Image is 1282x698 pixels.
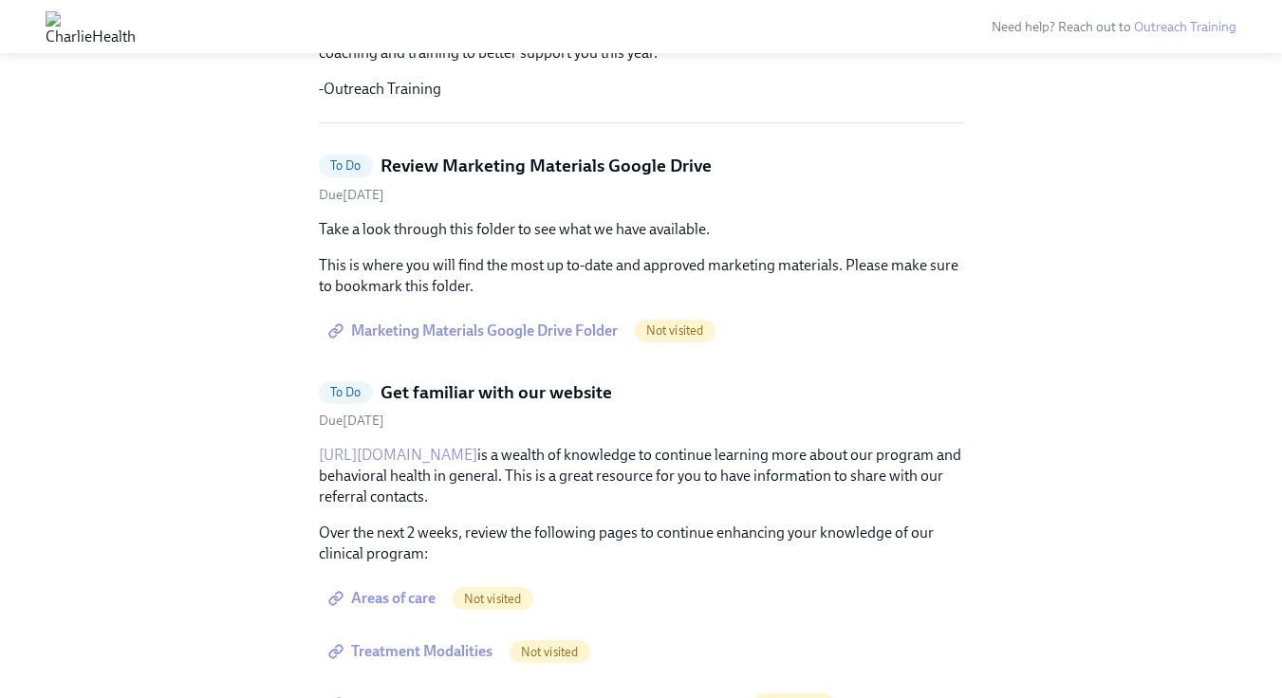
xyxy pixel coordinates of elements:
h5: Get familiar with our website [381,380,612,405]
h5: Review Marketing Materials Google Drive [381,154,712,178]
a: To DoGet familiar with our websiteDue[DATE] [319,380,964,431]
p: is a wealth of knowledge to continue learning more about our program and behavioral health in gen... [319,445,964,507]
span: Treatment Modalities [332,642,492,661]
a: Treatment Modalities [319,633,506,670]
a: [URL][DOMAIN_NAME] [319,446,477,464]
img: CharlieHealth [46,11,136,42]
span: Need help? Reach out to [992,19,1236,35]
span: To Do [319,385,373,399]
a: Areas of care [319,579,449,617]
span: Not visited [635,323,715,338]
span: Thursday, September 4th 2025, 10:00 am [319,413,384,429]
span: Areas of care [332,589,436,608]
span: Sunday, August 31st 2025, 10:00 am [319,187,384,203]
a: To DoReview Marketing Materials Google DriveDue[DATE] [319,154,964,204]
span: Not visited [510,645,590,659]
p: Over the next 2 weeks, review the following pages to continue enhancing your knowledge of our cli... [319,523,964,564]
span: Marketing Materials Google Drive Folder [332,321,618,340]
span: To Do [319,158,373,173]
p: Take a look through this folder to see what we have available. [319,219,964,240]
p: -Outreach Training [319,79,964,100]
span: Not visited [453,592,533,606]
p: This is where you will find the most up to-date and approved marketing materials. Please make sur... [319,255,964,297]
a: Marketing Materials Google Drive Folder [319,312,631,350]
a: Outreach Training [1134,19,1236,35]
